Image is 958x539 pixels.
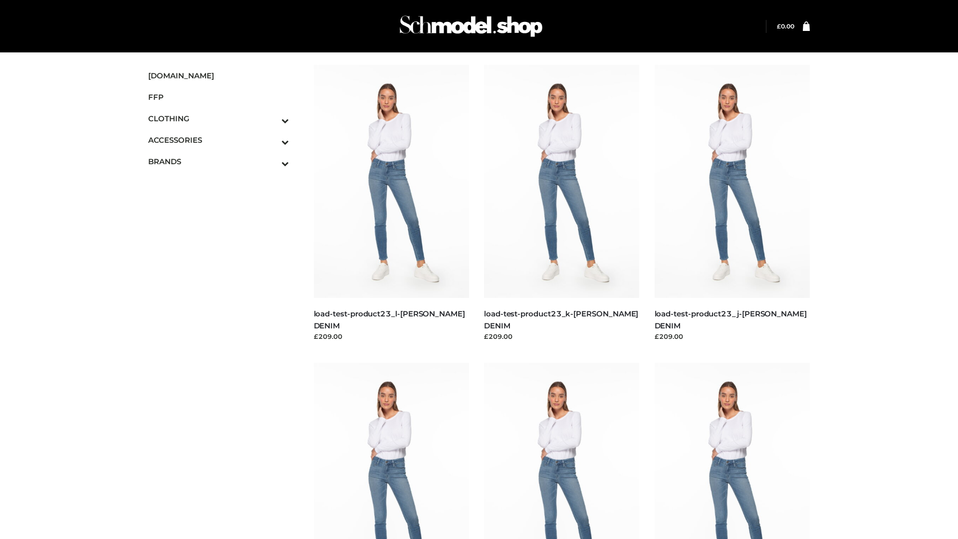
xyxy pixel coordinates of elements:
span: BRANDS [148,156,289,167]
a: [DOMAIN_NAME] [148,65,289,86]
div: £209.00 [314,331,470,341]
span: ACCESSORIES [148,134,289,146]
a: FFP [148,86,289,108]
a: BRANDSToggle Submenu [148,151,289,172]
a: load-test-product23_j-[PERSON_NAME] DENIM [655,309,807,330]
button: Toggle Submenu [254,129,289,151]
span: £ [777,22,781,30]
a: load-test-product23_l-[PERSON_NAME] DENIM [314,309,465,330]
bdi: 0.00 [777,22,794,30]
div: £209.00 [484,331,640,341]
button: Toggle Submenu [254,108,289,129]
span: CLOTHING [148,113,289,124]
a: CLOTHINGToggle Submenu [148,108,289,129]
img: Schmodel Admin 964 [396,6,546,46]
button: Toggle Submenu [254,151,289,172]
a: £0.00 [777,22,794,30]
a: ACCESSORIESToggle Submenu [148,129,289,151]
span: FFP [148,91,289,103]
span: [DOMAIN_NAME] [148,70,289,81]
a: load-test-product23_k-[PERSON_NAME] DENIM [484,309,638,330]
div: £209.00 [655,331,810,341]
